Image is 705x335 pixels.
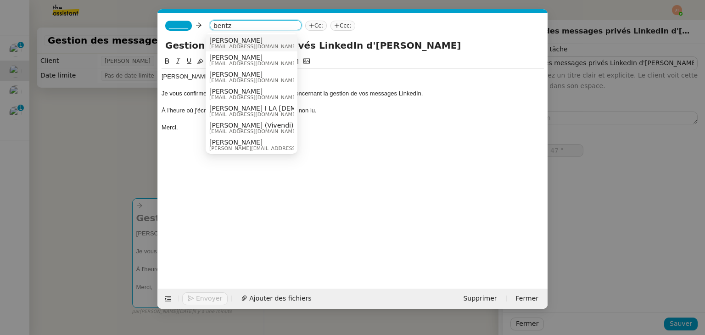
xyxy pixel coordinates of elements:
[162,123,544,132] div: Merci,
[206,102,297,119] nz-option-item: Hugo Bentz I LA BIBLE DE L'ORGA®
[162,89,544,98] div: Je vous confirme avoir procédé à la veille ce jour concernant la gestion de vos messages LinkedIn.
[209,78,297,83] span: [EMAIL_ADDRESS][DOMAIN_NAME]
[209,146,340,151] span: [PERSON_NAME][EMAIL_ADDRESS][DOMAIN_NAME]
[305,21,327,31] nz-tag: Cc:
[209,129,297,134] span: [EMAIL_ADDRESS][DOMAIN_NAME]
[162,106,544,115] div: À l'heure où j'écris ce mail, j'ai laissé 0 message en non lu.
[169,22,188,29] span: _______
[235,292,317,305] button: Ajouter des fichiers
[206,119,297,136] nz-option-item: BENAZZI Kaoutar (Vivendi)
[330,21,355,31] nz-tag: Ccc:
[209,139,340,146] span: [PERSON_NAME]
[209,95,297,100] span: [EMAIL_ADDRESS][DOMAIN_NAME]
[209,71,297,78] span: [PERSON_NAME]
[209,37,297,44] span: [PERSON_NAME]
[206,51,297,68] nz-option-item: Hugo Bentz
[209,54,297,61] span: [PERSON_NAME]
[516,293,538,304] span: Fermer
[209,88,297,95] span: [PERSON_NAME]
[458,292,502,305] button: Supprimer
[209,44,297,49] span: [EMAIL_ADDRESS][DOMAIN_NAME]
[206,34,297,51] nz-option-item: Hugo Bentz
[162,73,544,81] div: [PERSON_NAME],
[206,136,297,153] nz-option-item: Benton BAJOREK
[206,85,297,102] nz-option-item: Hugo Bentz
[510,292,544,305] button: Fermer
[209,122,297,129] span: [PERSON_NAME] (Vivendi)
[165,39,540,52] input: Subject
[209,61,297,66] span: [EMAIL_ADDRESS][DOMAIN_NAME]
[249,293,311,304] span: Ajouter des fichiers
[206,68,297,85] nz-option-item: Hugo Bentz
[209,105,396,112] span: [PERSON_NAME] I LA [DEMOGRAPHIC_DATA] DE L'ORGA®
[182,292,228,305] button: Envoyer
[209,112,396,117] span: [EMAIL_ADDRESS][DOMAIN_NAME]
[463,293,497,304] span: Supprimer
